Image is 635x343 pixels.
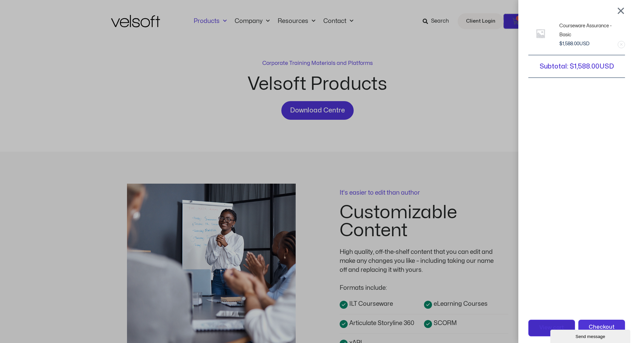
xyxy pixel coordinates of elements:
bdi: 1,588.00 [559,42,579,46]
bdi: 1,588.00 [570,63,599,70]
span: View cart [539,324,564,332]
span: Checkout [589,323,615,332]
strong: Subtotal: [540,63,568,70]
span: $ [570,63,574,70]
div: Courseware Assurance - Basic [553,21,615,39]
a: View cart [528,320,575,336]
iframe: chat widget [550,328,632,343]
span: $ [559,42,562,46]
img: Placeholder [528,21,553,46]
a: Checkout [578,320,625,335]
